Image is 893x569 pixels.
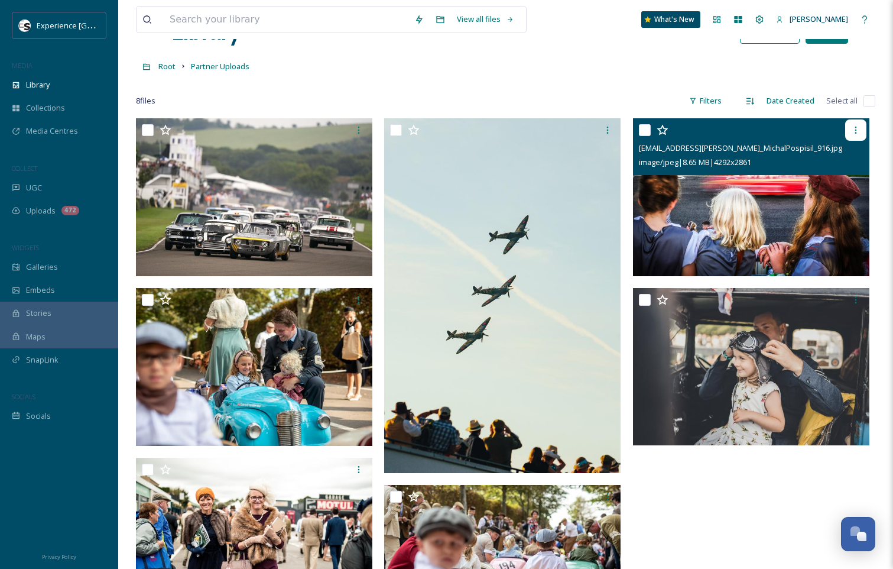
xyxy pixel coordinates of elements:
span: Uploads [26,205,56,216]
span: Privacy Policy [42,553,76,561]
a: Partner Uploads [191,59,249,73]
div: Filters [683,89,728,112]
span: SOCIALS [12,392,35,401]
span: SnapLink [26,354,59,366]
div: 472 [61,206,79,215]
span: Media Centres [26,125,78,137]
a: Root [158,59,176,73]
span: Library [26,79,50,90]
span: UGC [26,182,42,193]
img: ext_1755165708.069079_Dawn.Sharpe@goodwood.com-Revival2024_NickDungan_16848-1.jpg [136,118,372,276]
span: 8 file s [136,95,155,106]
div: Date Created [761,89,820,112]
span: Maps [26,331,46,342]
a: View all files [451,8,520,31]
img: WSCC%20ES%20Socials%20Icon%20-%20Secondary%20-%20Black.jpg [19,20,31,31]
span: Socials [26,410,51,422]
span: COLLECT [12,164,37,173]
input: Search your library [164,7,408,33]
span: Stories [26,308,51,319]
a: [PERSON_NAME] [770,8,854,31]
button: Open Chat [841,517,875,551]
img: ext_1755165706.661527_Dawn.Sharpe@goodwood.com-Revival2021_GeorgeGunn-199-2.jpg [136,288,372,446]
a: What's New [641,11,700,28]
span: Experience [GEOGRAPHIC_DATA] [37,20,154,31]
img: ext_1755165706.27698_Dawn.Sharpe@goodwood.com-Revival2022_AmyShore_0686.jpg [633,288,869,446]
span: Root [158,61,176,72]
span: Embeds [26,284,55,296]
span: WIDGETS [12,243,39,252]
span: image/jpeg | 8.65 MB | 4292 x 2861 [639,157,751,167]
span: Collections [26,102,65,114]
span: Galleries [26,261,58,273]
span: Select all [826,95,858,106]
img: ext_1755165707.357912_Dawn.Sharpe@goodwood.com-Revival2023_MichalPospisil_916.jpg [633,118,869,276]
span: [EMAIL_ADDRESS][PERSON_NAME]_MichalPospisil_916.jpg [639,143,842,153]
span: Partner Uploads [191,61,249,72]
span: [PERSON_NAME] [790,14,848,24]
span: MEDIA [12,61,33,70]
img: ext_1755165707.64771_Dawn.Sharpe@goodwood.com-Revival2023_TomBaigent-1119.jpg [384,118,621,473]
a: Privacy Policy [42,549,76,563]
